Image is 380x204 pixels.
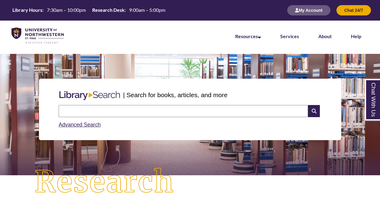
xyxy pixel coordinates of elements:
a: Resources [235,33,261,39]
th: Research Desk: [90,7,127,13]
a: My Account [287,8,330,13]
th: Library Hours: [10,7,44,13]
i: Search [308,105,320,117]
a: Advanced Search [59,122,101,128]
a: Chat 24/7 [336,8,371,13]
a: Services [280,33,299,39]
img: Libary Search [56,89,123,103]
img: UNWSP Library Logo [11,28,64,44]
button: My Account [287,5,330,15]
span: 7:30am – 10:00pm [47,7,86,13]
a: About [318,33,332,39]
table: Hours Today [10,7,168,13]
a: Hours Today [10,7,168,14]
button: Chat 24/7 [336,5,371,15]
span: 9:00am – 5:00pm [129,7,165,13]
a: Help [351,33,361,39]
p: | Search for books, articles, and more [123,90,227,100]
